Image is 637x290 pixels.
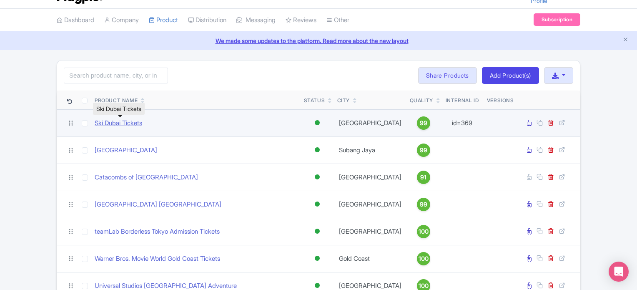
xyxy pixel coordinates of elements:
[420,173,426,182] span: 91
[93,103,145,115] div: Ski Dubai Tickets
[57,9,94,32] a: Dashboard
[313,144,321,156] div: Active
[95,146,157,155] a: [GEOGRAPHIC_DATA]
[334,191,406,218] td: [GEOGRAPHIC_DATA]
[104,9,139,32] a: Company
[313,198,321,210] div: Active
[420,200,427,209] span: 99
[609,262,629,282] div: Open Intercom Messenger
[188,9,226,32] a: Distribution
[334,136,406,164] td: Subang Jaya
[420,119,427,128] span: 99
[410,252,437,265] a: 100
[334,218,406,245] td: [GEOGRAPHIC_DATA]
[334,109,406,136] td: [GEOGRAPHIC_DATA]
[313,225,321,237] div: Active
[95,227,220,237] a: teamLab Borderless Tokyo Admission Tickets
[484,91,517,110] th: Versions
[334,164,406,191] td: [GEOGRAPHIC_DATA]
[313,171,321,183] div: Active
[313,117,321,129] div: Active
[334,245,406,272] td: Gold Coast
[5,36,632,45] a: We made some updates to the platform. Read more about the new layout
[95,97,138,104] div: Product Name
[420,146,427,155] span: 99
[410,225,437,238] a: 100
[95,173,198,182] a: Catacombs of [GEOGRAPHIC_DATA]
[286,9,316,32] a: Reviews
[419,254,429,263] span: 100
[410,97,433,104] div: Quality
[418,67,477,84] a: Share Products
[236,9,276,32] a: Messaging
[95,200,221,209] a: [GEOGRAPHIC_DATA] [GEOGRAPHIC_DATA]
[441,91,484,110] th: Internal ID
[534,13,580,26] a: Subscription
[313,252,321,265] div: Active
[622,35,629,45] button: Close announcement
[419,227,429,236] span: 100
[95,254,220,264] a: Warner Bros. Movie World Gold Coast Tickets
[410,116,437,130] a: 99
[304,97,325,104] div: Status
[337,97,350,104] div: City
[64,68,168,83] input: Search product name, city, or interal id
[410,198,437,211] a: 99
[410,144,437,157] a: 99
[441,109,484,136] td: id=369
[482,67,539,84] a: Add Product(s)
[410,171,437,184] a: 91
[95,119,142,128] a: Ski Dubai Tickets
[149,9,178,32] a: Product
[326,9,349,32] a: Other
